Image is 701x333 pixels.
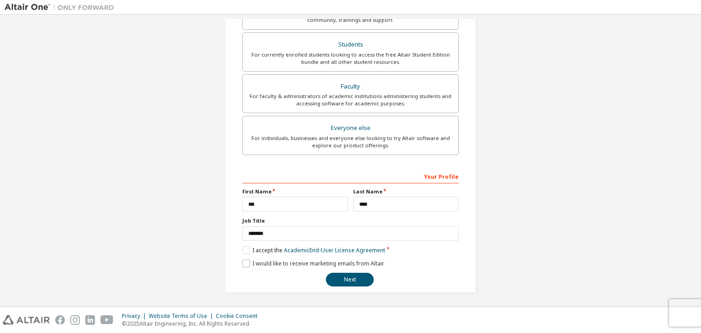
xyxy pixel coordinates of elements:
[242,169,459,183] div: Your Profile
[55,315,65,325] img: facebook.svg
[248,51,453,66] div: For currently enrolled students looking to access the free Altair Student Edition bundle and all ...
[242,246,385,254] label: I accept the
[248,80,453,93] div: Faculty
[248,135,453,149] div: For individuals, businesses and everyone else looking to try Altair software and explore our prod...
[216,312,263,320] div: Cookie Consent
[3,315,50,325] img: altair_logo.svg
[149,312,216,320] div: Website Terms of Use
[242,217,459,224] label: Job Title
[248,122,453,135] div: Everyone else
[122,320,263,328] p: © 2025 Altair Engineering, Inc. All Rights Reserved.
[70,315,80,325] img: instagram.svg
[100,315,114,325] img: youtube.svg
[284,246,385,254] a: Academic End-User License Agreement
[122,312,149,320] div: Privacy
[242,188,348,195] label: First Name
[353,188,459,195] label: Last Name
[85,315,95,325] img: linkedin.svg
[248,93,453,107] div: For faculty & administrators of academic institutions administering students and accessing softwa...
[248,38,453,51] div: Students
[326,273,374,286] button: Next
[242,260,384,267] label: I would like to receive marketing emails from Altair
[5,3,119,12] img: Altair One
